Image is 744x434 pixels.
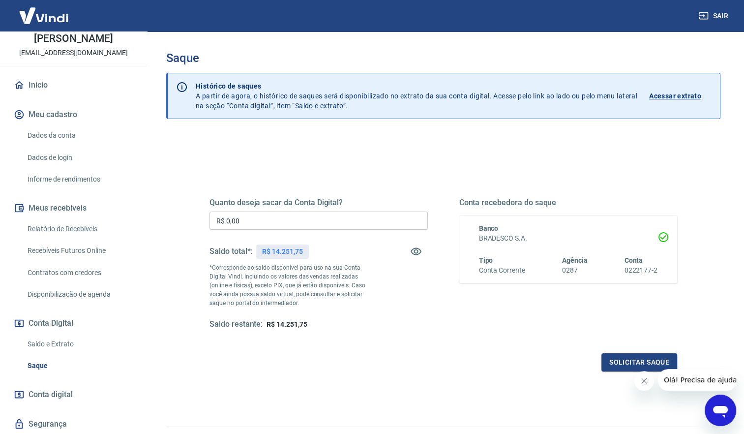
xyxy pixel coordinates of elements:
button: Sair [697,7,732,25]
a: Conta digital [12,384,135,405]
a: Disponibilização de agenda [24,284,135,305]
button: Conta Digital [12,312,135,334]
h3: Saque [166,51,720,65]
a: Dados da conta [24,125,135,146]
p: *Corresponde ao saldo disponível para uso na sua Conta Digital Vindi. Incluindo os valores das ve... [209,263,373,308]
h5: Quanto deseja sacar da Conta Digital? [209,198,428,208]
iframe: Botão para abrir a janela de mensagens [705,395,736,426]
a: Relatório de Recebíveis [24,219,135,239]
a: Informe de rendimentos [24,169,135,189]
h6: Conta Corrente [479,265,525,276]
span: Olá! Precisa de ajuda? [6,7,83,15]
span: Conta digital [29,388,73,402]
p: [PERSON_NAME] [34,33,113,44]
span: R$ 14.251,75 [267,320,307,328]
iframe: Mensagem da empresa [658,369,736,391]
a: Saque [24,356,135,376]
a: Saldo e Extrato [24,334,135,354]
a: Dados de login [24,148,135,168]
p: A partir de agora, o histórico de saques será disponibilizado no extrato da sua conta digital. Ac... [196,81,637,111]
h6: 0222177-2 [624,265,657,276]
h6: 0287 [562,265,588,276]
a: Início [12,74,135,96]
h6: BRADESCO S.A. [479,233,658,244]
img: Vindi [12,0,76,31]
span: Tipo [479,256,493,264]
a: Acessar extrato [649,81,712,111]
p: [EMAIL_ADDRESS][DOMAIN_NAME] [19,48,128,58]
button: Meus recebíveis [12,197,135,219]
a: Contratos com credores [24,263,135,283]
button: Solicitar saque [601,353,677,372]
p: R$ 14.251,75 [262,247,302,257]
p: Acessar extrato [649,91,701,101]
h5: Saldo total*: [209,247,252,256]
h5: Conta recebedora do saque [459,198,678,208]
h5: Saldo restante: [209,319,263,330]
span: Banco [479,224,499,232]
iframe: Fechar mensagem [634,371,654,391]
p: Histórico de saques [196,81,637,91]
span: Conta [624,256,643,264]
a: Recebíveis Futuros Online [24,241,135,261]
button: Meu cadastro [12,104,135,125]
span: Agência [562,256,588,264]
